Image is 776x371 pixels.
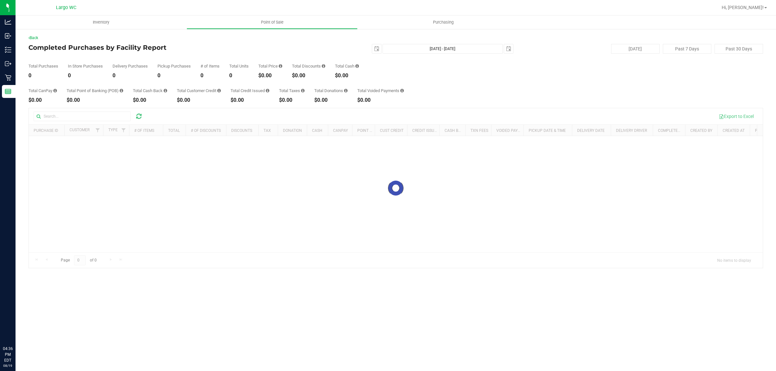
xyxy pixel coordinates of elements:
[314,89,348,93] div: Total Donations
[16,16,187,29] a: Inventory
[229,64,249,68] div: Total Units
[335,73,359,78] div: $0.00
[358,16,529,29] a: Purchasing
[164,89,167,93] i: Sum of the cash-back amounts from rounded-up electronic payments for all purchases in the date ra...
[279,89,305,93] div: Total Taxes
[217,89,221,93] i: Sum of the successful, non-voided payments using account credit for all purchases in the date range.
[200,64,220,68] div: # of Items
[5,47,11,53] inline-svg: Inventory
[314,98,348,103] div: $0.00
[56,5,76,10] span: Largo WC
[5,60,11,67] inline-svg: Outbound
[177,89,221,93] div: Total Customer Credit
[28,44,273,51] h4: Completed Purchases by Facility Report
[292,64,325,68] div: Total Discounts
[28,36,38,40] a: Back
[279,64,282,68] i: Sum of the total prices of all purchases in the date range.
[252,19,292,25] span: Point of Sale
[157,64,191,68] div: Pickup Purchases
[67,89,123,93] div: Total Point of Banking (POB)
[400,89,404,93] i: Sum of all voided payment transaction amounts, excluding tips and transaction fees, for all purch...
[28,98,57,103] div: $0.00
[28,64,58,68] div: Total Purchases
[258,73,282,78] div: $0.00
[84,19,118,25] span: Inventory
[372,44,381,53] span: select
[715,44,763,54] button: Past 30 Days
[133,89,167,93] div: Total Cash Back
[5,88,11,95] inline-svg: Reports
[133,98,167,103] div: $0.00
[68,73,103,78] div: 0
[335,64,359,68] div: Total Cash
[229,73,249,78] div: 0
[231,98,269,103] div: $0.00
[322,64,325,68] i: Sum of the discount values applied to the all purchases in the date range.
[200,73,220,78] div: 0
[3,346,13,363] p: 04:36 PM EDT
[504,44,513,53] span: select
[258,64,282,68] div: Total Price
[663,44,711,54] button: Past 7 Days
[5,74,11,81] inline-svg: Retail
[53,89,57,93] i: Sum of the successful, non-voided CanPay payment transactions for all purchases in the date range.
[611,44,660,54] button: [DATE]
[279,98,305,103] div: $0.00
[357,89,404,93] div: Total Voided Payments
[231,89,269,93] div: Total Credit Issued
[424,19,462,25] span: Purchasing
[187,16,358,29] a: Point of Sale
[357,98,404,103] div: $0.00
[344,89,348,93] i: Sum of all round-up-to-next-dollar total price adjustments for all purchases in the date range.
[157,73,191,78] div: 0
[120,89,123,93] i: Sum of the successful, non-voided point-of-banking payment transactions, both via payment termina...
[28,73,58,78] div: 0
[292,73,325,78] div: $0.00
[5,33,11,39] inline-svg: Inbound
[113,64,148,68] div: Delivery Purchases
[177,98,221,103] div: $0.00
[68,64,103,68] div: In Store Purchases
[301,89,305,93] i: Sum of the total taxes for all purchases in the date range.
[355,64,359,68] i: Sum of the successful, non-voided cash payment transactions for all purchases in the date range. ...
[722,5,764,10] span: Hi, [PERSON_NAME]!
[5,19,11,25] inline-svg: Analytics
[28,89,57,93] div: Total CanPay
[113,73,148,78] div: 0
[67,98,123,103] div: $0.00
[266,89,269,93] i: Sum of all account credit issued for all refunds from returned purchases in the date range.
[3,363,13,368] p: 08/19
